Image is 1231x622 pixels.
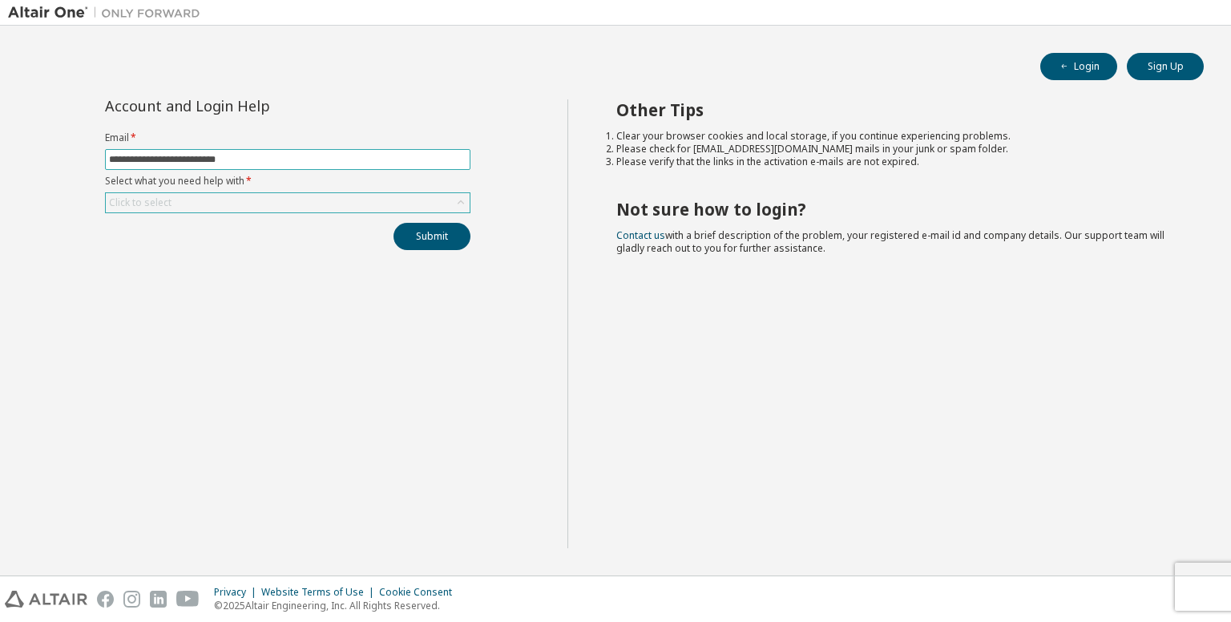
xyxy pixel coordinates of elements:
img: Altair One [8,5,208,21]
button: Login [1040,53,1117,80]
label: Select what you need help with [105,175,470,188]
div: Cookie Consent [379,586,462,599]
button: Sign Up [1127,53,1204,80]
p: © 2025 Altair Engineering, Inc. All Rights Reserved. [214,599,462,612]
img: linkedin.svg [150,591,167,608]
span: with a brief description of the problem, your registered e-mail id and company details. Our suppo... [616,228,1164,255]
img: facebook.svg [97,591,114,608]
img: youtube.svg [176,591,200,608]
div: Click to select [106,193,470,212]
label: Email [105,131,470,144]
a: Contact us [616,228,665,242]
div: Account and Login Help [105,99,398,112]
button: Submit [394,223,470,250]
h2: Other Tips [616,99,1176,120]
div: Privacy [214,586,261,599]
li: Please verify that the links in the activation e-mails are not expired. [616,155,1176,168]
li: Clear your browser cookies and local storage, if you continue experiencing problems. [616,130,1176,143]
img: instagram.svg [123,591,140,608]
img: altair_logo.svg [5,591,87,608]
li: Please check for [EMAIL_ADDRESS][DOMAIN_NAME] mails in your junk or spam folder. [616,143,1176,155]
h2: Not sure how to login? [616,199,1176,220]
div: Click to select [109,196,172,209]
div: Website Terms of Use [261,586,379,599]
